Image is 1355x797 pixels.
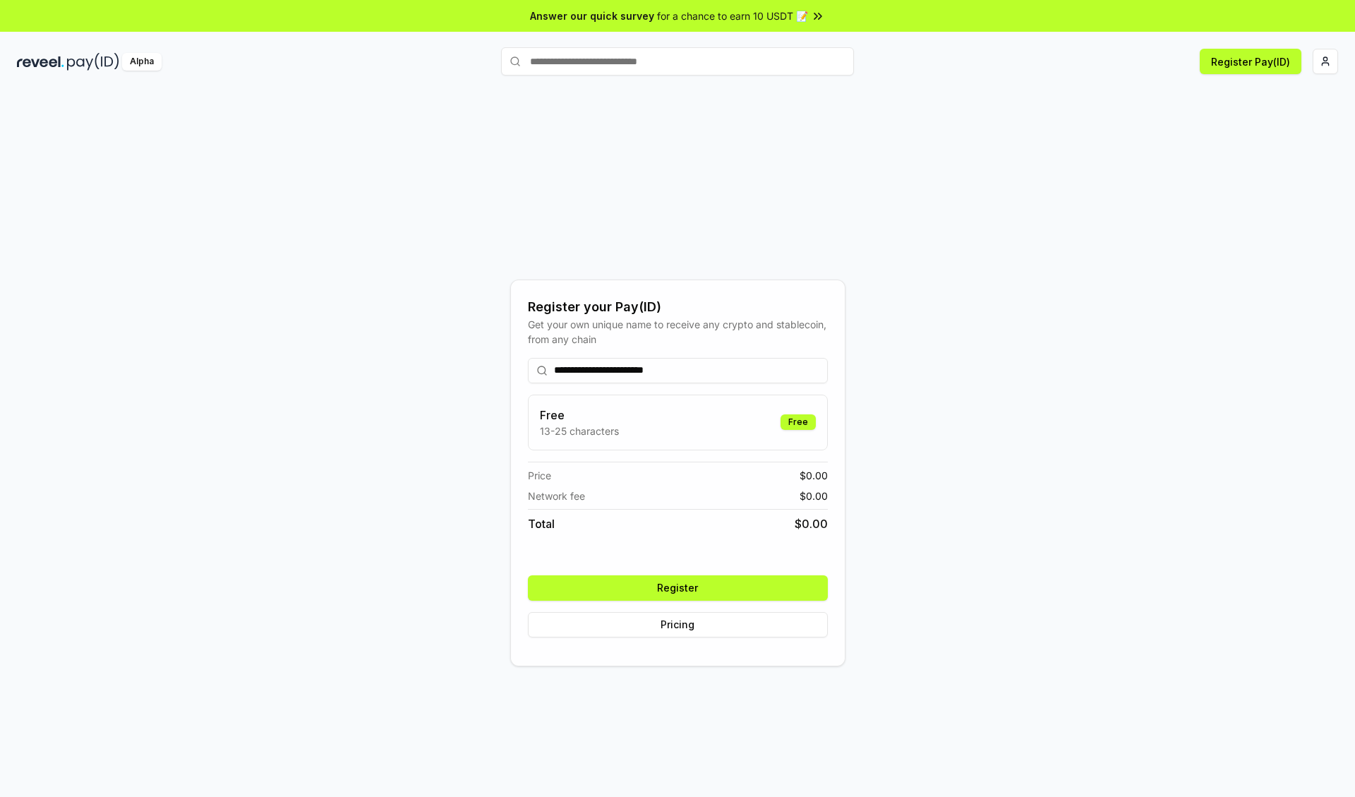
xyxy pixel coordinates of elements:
[528,515,555,532] span: Total
[528,612,828,637] button: Pricing
[530,8,654,23] span: Answer our quick survey
[540,407,619,424] h3: Free
[540,424,619,438] p: 13-25 characters
[528,575,828,601] button: Register
[1200,49,1301,74] button: Register Pay(ID)
[528,468,551,483] span: Price
[122,53,162,71] div: Alpha
[800,468,828,483] span: $ 0.00
[800,489,828,503] span: $ 0.00
[17,53,64,71] img: reveel_dark
[781,414,816,430] div: Free
[657,8,808,23] span: for a chance to earn 10 USDT 📝
[795,515,828,532] span: $ 0.00
[528,489,585,503] span: Network fee
[67,53,119,71] img: pay_id
[528,297,828,317] div: Register your Pay(ID)
[528,317,828,347] div: Get your own unique name to receive any crypto and stablecoin, from any chain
